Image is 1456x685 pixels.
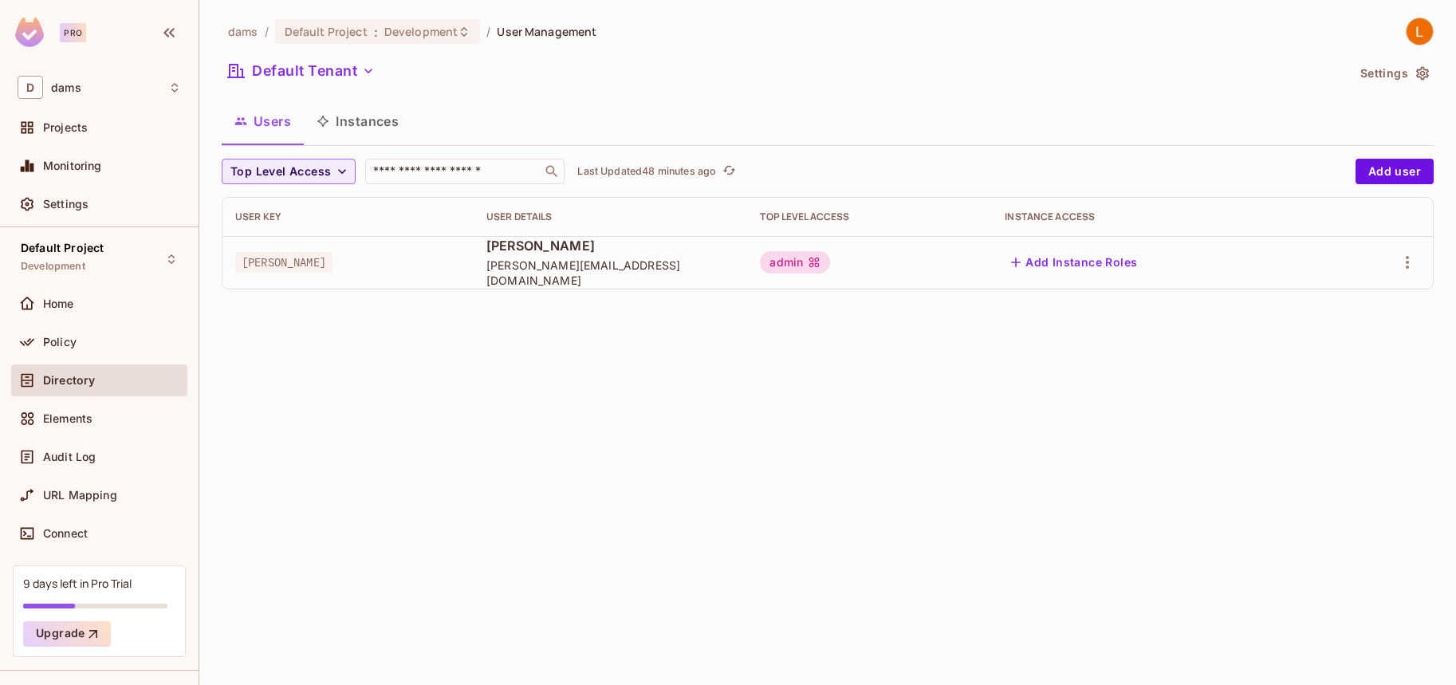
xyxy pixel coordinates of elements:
button: Settings [1354,61,1434,86]
button: Instances [304,101,411,141]
div: admin [760,251,830,274]
button: Add user [1356,159,1434,184]
button: Top Level Access [222,159,356,184]
img: SReyMgAAAABJRU5ErkJggg== [15,18,44,47]
button: Default Tenant [222,58,381,84]
span: refresh [722,163,736,179]
div: Pro [60,23,86,42]
span: URL Mapping [43,489,117,502]
span: Elements [43,412,92,425]
span: Directory [43,374,95,387]
div: 9 days left in Pro Trial [23,576,132,591]
p: Last Updated 48 minutes ago [577,165,716,178]
span: Default Project [21,242,104,254]
span: Click to refresh data [716,162,738,181]
span: [PERSON_NAME] [486,237,735,254]
span: Audit Log [43,451,96,463]
span: User Management [497,24,596,39]
span: Settings [43,198,89,211]
span: Policy [43,336,77,348]
div: User Details [486,211,735,223]
span: Projects [43,121,88,134]
div: Top Level Access [760,211,979,223]
span: : [373,26,379,38]
span: [PERSON_NAME] [235,252,333,273]
span: [PERSON_NAME][EMAIL_ADDRESS][DOMAIN_NAME] [486,258,735,288]
span: Default Project [285,24,368,39]
span: Workspace: dams [51,81,81,94]
span: Monitoring [43,159,102,172]
span: Development [21,260,85,273]
button: Upgrade [23,621,111,647]
div: Instance Access [1005,211,1316,223]
li: / [265,24,269,39]
li: / [486,24,490,39]
button: Add Instance Roles [1005,250,1143,275]
span: Development [384,24,458,39]
span: D [18,76,43,99]
button: refresh [719,162,738,181]
span: the active workspace [228,24,258,39]
div: User Key [235,211,461,223]
span: Connect [43,527,88,540]
img: Luis Garza Median [1407,18,1433,45]
span: Home [43,297,74,310]
span: Top Level Access [230,162,331,182]
button: Users [222,101,304,141]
